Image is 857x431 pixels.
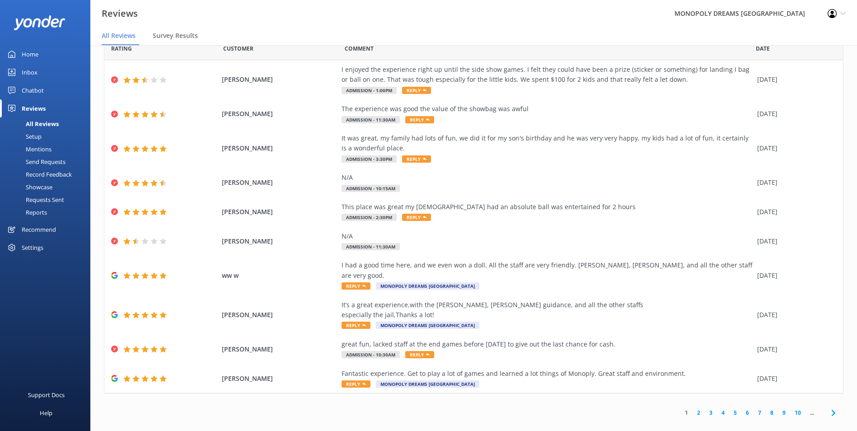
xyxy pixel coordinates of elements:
span: Admission - 10:15am [342,185,400,192]
span: Reply [342,282,370,290]
span: MONOPOLY DREAMS [GEOGRAPHIC_DATA] [376,322,479,329]
a: Record Feedback [5,168,90,181]
span: MONOPOLY DREAMS [GEOGRAPHIC_DATA] [376,282,479,290]
a: 7 [754,408,766,417]
div: [DATE] [757,109,832,119]
span: Admission - 1:00pm [342,87,397,94]
div: Settings [22,239,43,257]
div: Home [22,45,38,63]
div: Record Feedback [5,168,72,181]
span: Date [756,44,770,53]
span: Question [345,44,374,53]
a: 10 [790,408,805,417]
div: great fun, lacked staff at the end games before [DATE] to give out the last chance for cash. [342,339,753,349]
h3: Reviews [102,6,138,21]
span: [PERSON_NAME] [222,310,337,320]
span: All Reviews [102,31,136,40]
div: Recommend [22,220,56,239]
a: 1 [680,408,693,417]
div: [DATE] [757,344,832,354]
div: Showcase [5,181,52,193]
span: Reply [342,380,370,388]
div: Reports [5,206,47,219]
div: [DATE] [757,271,832,281]
div: Mentions [5,143,52,155]
span: Reply [402,155,431,163]
div: N/A [342,173,753,183]
span: [PERSON_NAME] [222,143,337,153]
span: Admission - 11:30am [342,116,400,123]
div: [DATE] [757,143,832,153]
span: Admission - 11:30am [342,243,400,250]
div: I had a good time here, and we even won a doll. All the staff are very friendly. [PERSON_NAME], [... [342,260,753,281]
div: [DATE] [757,75,832,84]
a: 2 [693,408,705,417]
span: [PERSON_NAME] [222,75,337,84]
a: Mentions [5,143,90,155]
span: Date [223,44,253,53]
div: All Reviews [5,117,59,130]
div: Reviews [22,99,46,117]
span: Survey Results [153,31,198,40]
span: Reply [405,351,434,358]
a: Setup [5,130,90,143]
span: Admission - 2:30pm [342,214,397,221]
span: Admission - 10:30am [342,351,400,358]
span: [PERSON_NAME] [222,109,337,119]
span: [PERSON_NAME] [222,178,337,187]
div: Chatbot [22,81,44,99]
a: 8 [766,408,778,417]
span: [PERSON_NAME] [222,344,337,354]
a: Reports [5,206,90,219]
span: Date [111,44,132,53]
a: 4 [717,408,729,417]
div: It was great, my family had lots of fun, we did it for my son's birthday and he was very very hap... [342,133,753,154]
div: Send Requests [5,155,66,168]
span: ww w [222,271,337,281]
div: [DATE] [757,374,832,384]
a: 3 [705,408,717,417]
span: Admission - 3:30pm [342,155,397,163]
span: Reply [402,87,431,94]
a: 5 [729,408,741,417]
span: Reply [405,116,434,123]
a: 6 [741,408,754,417]
div: [DATE] [757,178,832,187]
img: yonder-white-logo.png [14,15,66,30]
div: This place was great my [DEMOGRAPHIC_DATA] had an absolute ball was entertained for 2 hours [342,202,753,212]
span: [PERSON_NAME] [222,374,337,384]
div: Requests Sent [5,193,64,206]
div: I enjoyed the experience right up until the side show games. I felt they could have been a prize ... [342,65,753,85]
div: The experience was good the value of the showbag was awful [342,104,753,114]
a: 9 [778,408,790,417]
a: Requests Sent [5,193,90,206]
div: Help [40,404,52,422]
span: MONOPOLY DREAMS [GEOGRAPHIC_DATA] [376,380,479,388]
span: Reply [402,214,431,221]
div: Setup [5,130,42,143]
a: Send Requests [5,155,90,168]
div: It’s a great experience,with the [PERSON_NAME], [PERSON_NAME] guidance, and all the other staffs ... [342,300,753,320]
span: [PERSON_NAME] [222,236,337,246]
span: ... [805,408,819,417]
div: [DATE] [757,207,832,217]
div: Support Docs [28,386,65,404]
span: Reply [342,322,370,329]
a: All Reviews [5,117,90,130]
div: Inbox [22,63,37,81]
div: Fantastic experience. Get to play a lot of games and learned a lot things of Monoply. Great staff... [342,369,753,379]
span: [PERSON_NAME] [222,207,337,217]
a: Showcase [5,181,90,193]
div: [DATE] [757,236,832,246]
div: N/A [342,231,753,241]
div: [DATE] [757,310,832,320]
